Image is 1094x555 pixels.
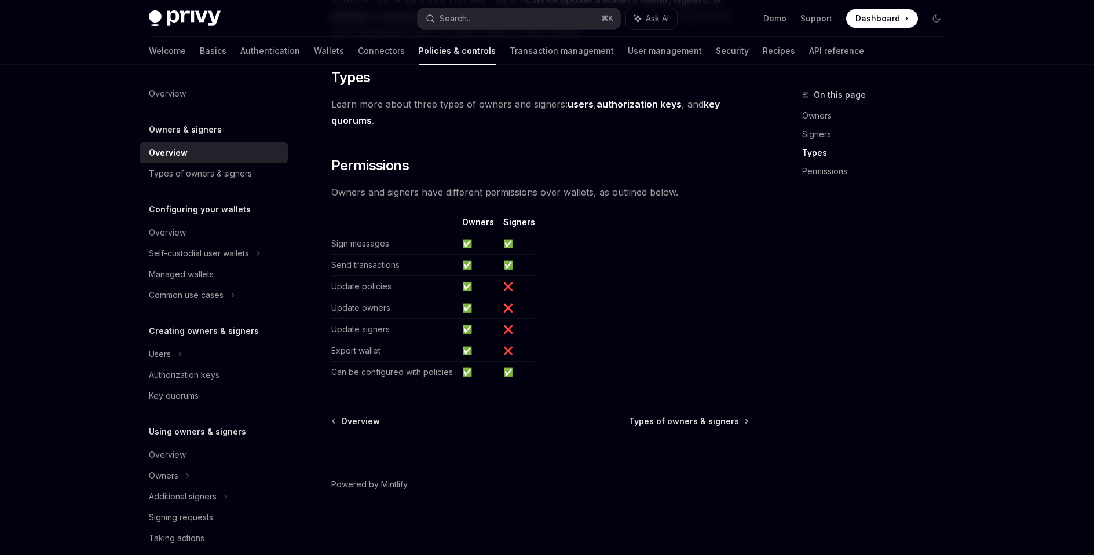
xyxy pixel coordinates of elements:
[440,12,472,25] div: Search...
[149,347,171,361] div: Users
[597,98,682,110] strong: authorization keys
[149,469,178,483] div: Owners
[149,267,214,281] div: Managed wallets
[458,362,499,383] td: ✅
[499,319,535,340] td: ❌
[601,14,613,23] span: ⌘ K
[568,98,594,111] a: users
[800,13,832,24] a: Support
[149,10,221,27] img: dark logo
[809,37,864,65] a: API reference
[458,340,499,362] td: ✅
[499,276,535,297] td: ❌
[149,510,213,524] div: Signing requests
[331,479,408,490] a: Powered by Mintlify
[140,507,288,528] a: Signing requests
[331,233,458,255] td: Sign messages
[358,37,405,65] a: Connectors
[140,264,288,285] a: Managed wallets
[331,184,749,200] span: Owners and signers have different permissions over wallets, as outlined below.
[341,416,380,427] span: Overview
[140,528,288,549] a: Taking actions
[149,531,204,545] div: Taking actions
[140,163,288,184] a: Types of owners & signers
[629,416,739,427] span: Types of owners & signers
[149,203,251,216] h5: Configuring your wallets
[646,13,669,24] span: Ask AI
[149,425,246,439] h5: Using owners & signers
[314,37,344,65] a: Wallets
[140,222,288,243] a: Overview
[846,9,918,28] a: Dashboard
[149,123,222,137] h5: Owners & signers
[458,255,499,276] td: ✅
[499,216,535,233] th: Signers
[331,319,458,340] td: Update signers
[855,13,900,24] span: Dashboard
[458,319,499,340] td: ✅
[499,362,535,383] td: ✅
[802,106,955,125] a: Owners
[418,8,620,29] button: Search...⌘K
[927,9,946,28] button: Toggle dark mode
[763,37,795,65] a: Recipes
[149,389,199,403] div: Key quorums
[802,125,955,144] a: Signers
[149,87,186,101] div: Overview
[716,37,749,65] a: Security
[331,362,458,383] td: Can be configured with policies
[140,385,288,406] a: Key quorums
[200,37,226,65] a: Basics
[331,68,371,87] span: Types
[814,88,866,102] span: On this page
[802,162,955,181] a: Permissions
[629,416,748,427] a: Types of owners & signers
[510,37,614,65] a: Transaction management
[149,247,249,260] div: Self-custodial user wallets
[331,98,720,127] a: key quorums
[626,8,677,29] button: Ask AI
[149,324,259,338] h5: Creating owners & signers
[568,98,594,110] strong: users
[331,297,458,319] td: Update owners
[628,37,702,65] a: User management
[331,98,720,126] strong: key quorums
[499,233,535,255] td: ✅
[331,340,458,362] td: Export wallet
[331,255,458,276] td: Send transactions
[458,216,499,233] th: Owners
[149,167,252,181] div: Types of owners & signers
[140,444,288,465] a: Overview
[149,226,186,240] div: Overview
[419,37,496,65] a: Policies & controls
[332,416,380,427] a: Overview
[331,96,749,128] span: Learn more about three types of owners and signers: , , and .
[458,276,499,297] td: ✅
[149,490,217,503] div: Additional signers
[802,144,955,162] a: Types
[499,255,535,276] td: ✅
[763,13,786,24] a: Demo
[149,448,186,462] div: Overview
[458,233,499,255] td: ✅
[331,156,409,175] span: Permissions
[149,146,188,160] div: Overview
[149,368,219,382] div: Authorization keys
[149,37,186,65] a: Welcome
[597,98,682,111] a: authorization keys
[499,297,535,319] td: ❌
[331,276,458,297] td: Update policies
[140,365,288,385] a: Authorization keys
[140,83,288,104] a: Overview
[140,142,288,163] a: Overview
[149,288,224,302] div: Common use cases
[458,297,499,319] td: ✅
[240,37,300,65] a: Authentication
[499,340,535,362] td: ❌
